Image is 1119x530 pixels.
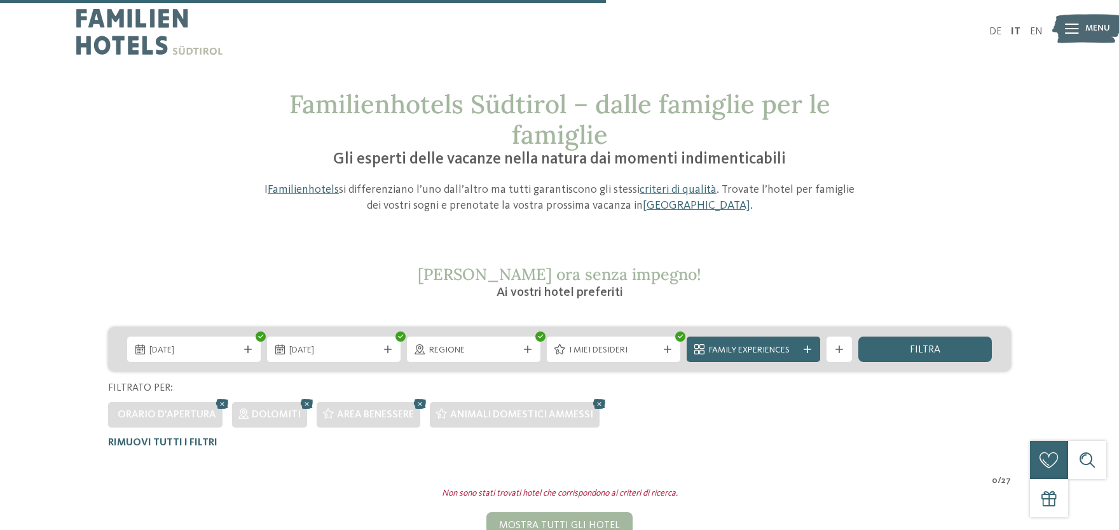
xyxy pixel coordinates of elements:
span: / [998,475,1001,487]
span: Area benessere [337,410,414,420]
span: [PERSON_NAME] ora senza impegno! [418,264,701,284]
span: I miei desideri [569,344,658,357]
span: Rimuovi tutti i filtri [108,438,217,448]
a: IT [1011,27,1020,37]
a: DE [989,27,1001,37]
span: filtra [910,345,940,355]
a: EN [1030,27,1043,37]
a: criteri di qualità [640,184,717,195]
span: Filtrato per: [108,383,173,393]
span: Gli esperti delle vacanze nella natura dai momenti indimenticabili [333,151,786,167]
span: Ai vostri hotel preferiti [497,286,623,299]
div: Non sono stati trovati hotel che corrispondono ai criteri di ricerca. [99,487,1020,500]
span: Dolomiti [252,410,301,420]
a: [GEOGRAPHIC_DATA] [643,200,750,211]
span: 27 [1001,475,1011,487]
span: Familienhotels Südtirol – dalle famiglie per le famiglie [289,88,830,151]
span: [DATE] [149,344,238,357]
span: Menu [1085,22,1110,35]
span: Regione [429,344,518,357]
a: Familienhotels [268,184,339,195]
span: 0 [992,475,998,487]
p: I si differenziano l’uno dall’altro ma tutti garantiscono gli stessi . Trovate l’hotel per famigl... [257,182,862,214]
span: [DATE] [289,344,378,357]
span: Family Experiences [709,344,798,357]
span: Orario d'apertura [118,410,216,420]
span: Animali domestici ammessi [450,410,593,420]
